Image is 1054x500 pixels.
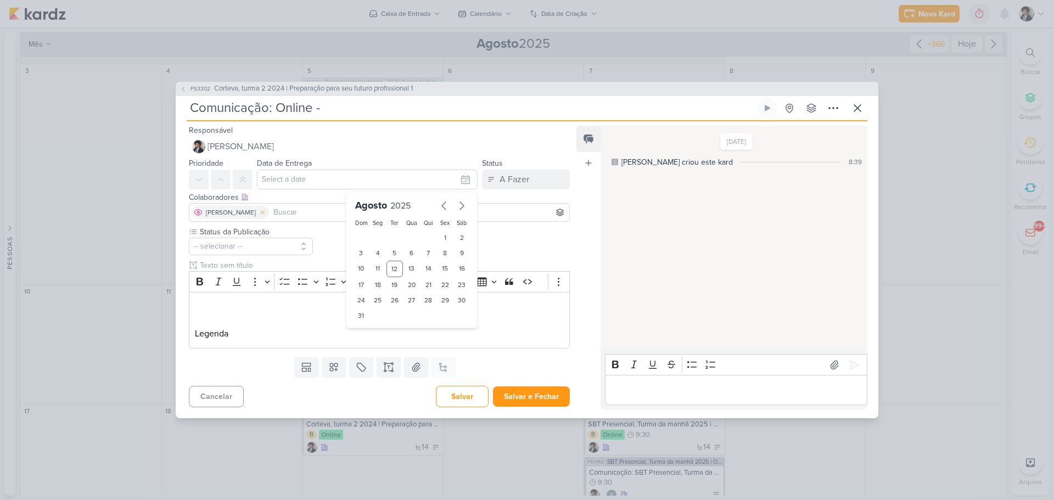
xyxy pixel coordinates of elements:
[353,245,370,261] div: 3
[214,83,413,94] span: Corteva, turma 2 2024 | Preparação para seu futuro profissional 1
[453,277,470,293] div: 23
[386,245,403,261] div: 5
[389,219,401,228] div: Ter
[403,245,420,261] div: 6
[353,261,370,277] div: 10
[420,245,437,261] div: 7
[386,261,403,277] div: 12
[500,173,529,186] div: A Fazer
[189,386,244,407] button: Cancelar
[189,85,212,93] span: PS3302
[482,159,503,168] label: Status
[605,375,867,405] div: Editor editing area: main
[369,261,386,277] div: 11
[453,230,470,245] div: 2
[621,156,733,168] div: [PERSON_NAME] criou este kard
[403,277,420,293] div: 20
[206,207,256,217] span: [PERSON_NAME]
[436,293,453,308] div: 29
[372,219,384,228] div: Seg
[257,159,312,168] label: Data de Entrega
[180,83,413,94] button: PS3302 Corteva, turma 2 2024 | Preparação para seu futuro profissional 1
[353,293,370,308] div: 24
[453,293,470,308] div: 30
[436,230,453,245] div: 1
[208,140,274,153] span: [PERSON_NAME]
[405,219,418,228] div: Qua
[189,271,570,293] div: Editor toolbar
[763,104,772,113] div: Ligar relógio
[436,245,453,261] div: 8
[353,277,370,293] div: 17
[420,293,437,308] div: 28
[439,219,451,228] div: Sex
[353,308,370,323] div: 31
[386,293,403,308] div: 26
[369,277,386,293] div: 18
[369,293,386,308] div: 25
[403,261,420,277] div: 13
[369,245,386,261] div: 4
[189,292,570,349] div: Editor editing area: main
[198,260,570,271] input: Texto sem título
[195,327,564,340] p: Legenda
[453,245,470,261] div: 9
[386,277,403,293] div: 19
[482,170,570,189] button: A Fazer
[257,170,478,189] input: Select a date
[453,261,470,277] div: 16
[436,261,453,277] div: 15
[456,219,468,228] div: Sáb
[403,293,420,308] div: 27
[187,98,755,118] input: Kard Sem Título
[420,261,437,277] div: 14
[436,386,489,407] button: Salvar
[436,277,453,293] div: 22
[271,206,567,219] input: Buscar
[192,140,205,153] img: Pedro Luahn Simões
[189,159,223,168] label: Prioridade
[849,157,862,167] div: 8:39
[355,219,368,228] div: Dom
[390,200,411,211] span: 2025
[189,126,233,135] label: Responsável
[355,199,387,211] span: Agosto
[422,219,435,228] div: Qui
[189,238,313,255] button: -- selecionar --
[189,137,570,156] button: [PERSON_NAME]
[493,386,570,407] button: Salvar e Fechar
[605,354,867,375] div: Editor toolbar
[420,277,437,293] div: 21
[189,192,570,203] div: Colaboradores
[199,226,313,238] label: Status da Publicação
